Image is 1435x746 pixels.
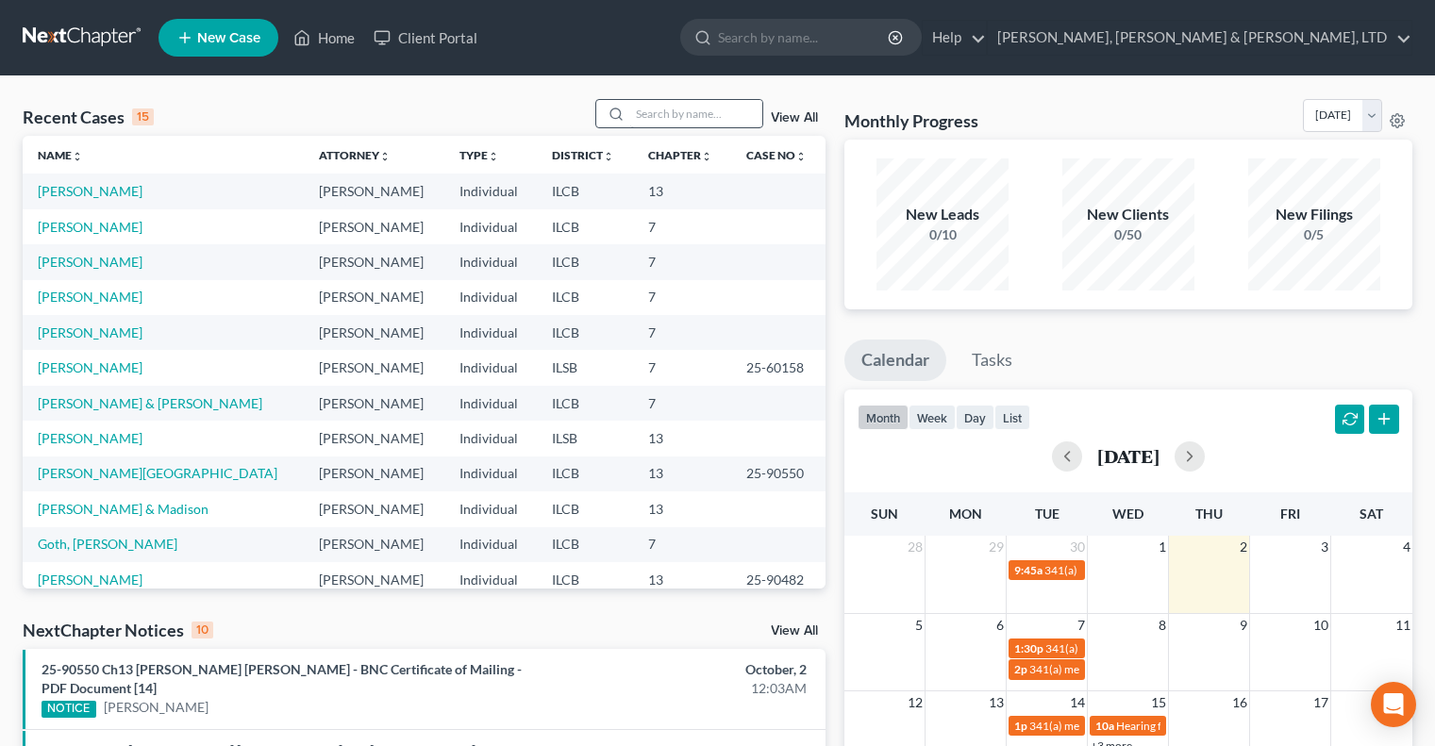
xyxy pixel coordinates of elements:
[537,315,633,350] td: ILCB
[1068,691,1087,714] span: 14
[459,148,499,162] a: Typeunfold_more
[1112,506,1143,522] span: Wed
[132,108,154,125] div: 15
[444,280,537,315] td: Individual
[633,421,731,456] td: 13
[1045,641,1227,655] span: 341(a) meeting for [PERSON_NAME]
[1230,691,1249,714] span: 16
[1401,536,1412,558] span: 4
[537,174,633,208] td: ILCB
[633,244,731,279] td: 7
[1014,662,1027,676] span: 2p
[38,254,142,270] a: [PERSON_NAME]
[1157,614,1168,637] span: 8
[444,209,537,244] td: Individual
[648,148,712,162] a: Chapterunfold_more
[876,204,1009,225] div: New Leads
[955,340,1029,381] a: Tasks
[42,661,522,696] a: 25-90550 Ch13 [PERSON_NAME] [PERSON_NAME] - BNC Certificate of Mailing - PDF Document [14]
[871,506,898,522] span: Sun
[552,148,614,162] a: Districtunfold_more
[537,280,633,315] td: ILCB
[858,405,909,430] button: month
[444,386,537,421] td: Individual
[633,350,731,385] td: 7
[537,491,633,526] td: ILCB
[197,31,260,45] span: New Case
[1311,614,1330,637] span: 10
[304,527,444,562] td: [PERSON_NAME]
[444,491,537,526] td: Individual
[906,536,925,558] span: 28
[38,536,177,552] a: Goth, [PERSON_NAME]
[537,209,633,244] td: ILCB
[956,405,994,430] button: day
[1248,225,1380,244] div: 0/5
[1097,446,1160,466] h2: [DATE]
[38,572,142,588] a: [PERSON_NAME]
[537,386,633,421] td: ILCB
[949,506,982,522] span: Mon
[1029,719,1311,733] span: 341(a) meeting for [PERSON_NAME] & [PERSON_NAME]
[38,148,83,162] a: Nameunfold_more
[1076,614,1087,637] span: 7
[1311,691,1330,714] span: 17
[304,280,444,315] td: [PERSON_NAME]
[444,527,537,562] td: Individual
[72,151,83,162] i: unfold_more
[1280,506,1300,522] span: Fri
[304,174,444,208] td: [PERSON_NAME]
[633,456,731,491] td: 13
[444,315,537,350] td: Individual
[1238,536,1249,558] span: 2
[876,225,1009,244] div: 0/10
[38,395,262,411] a: [PERSON_NAME] & [PERSON_NAME]
[38,465,277,481] a: [PERSON_NAME][GEOGRAPHIC_DATA]
[23,106,154,128] div: Recent Cases
[633,209,731,244] td: 7
[906,691,925,714] span: 12
[444,562,537,597] td: Individual
[444,421,537,456] td: Individual
[633,491,731,526] td: 13
[38,219,142,235] a: [PERSON_NAME]
[304,421,444,456] td: [PERSON_NAME]
[564,679,807,698] div: 12:03AM
[701,151,712,162] i: unfold_more
[444,350,537,385] td: Individual
[304,350,444,385] td: [PERSON_NAME]
[564,660,807,679] div: October, 2
[1238,614,1249,637] span: 9
[304,562,444,597] td: [PERSON_NAME]
[1319,536,1330,558] span: 3
[1014,641,1043,655] span: 1:30p
[537,562,633,597] td: ILCB
[192,622,213,638] div: 10
[537,456,633,491] td: ILCB
[987,536,1006,558] span: 29
[444,456,537,491] td: Individual
[304,244,444,279] td: [PERSON_NAME]
[38,324,142,340] a: [PERSON_NAME]
[633,280,731,315] td: 7
[1035,506,1060,522] span: Tue
[1248,204,1380,225] div: New Filings
[731,456,826,491] td: 25-90550
[603,151,614,162] i: unfold_more
[1360,506,1383,522] span: Sat
[38,359,142,375] a: [PERSON_NAME]
[1095,719,1114,733] span: 10a
[994,405,1030,430] button: list
[537,421,633,456] td: ILSB
[537,527,633,562] td: ILCB
[633,315,731,350] td: 7
[718,20,891,55] input: Search by name...
[1371,682,1416,727] div: Open Intercom Messenger
[633,562,731,597] td: 13
[746,148,807,162] a: Case Nounfold_more
[537,244,633,279] td: ILCB
[913,614,925,637] span: 5
[104,698,209,717] a: [PERSON_NAME]
[633,386,731,421] td: 7
[630,100,762,127] input: Search by name...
